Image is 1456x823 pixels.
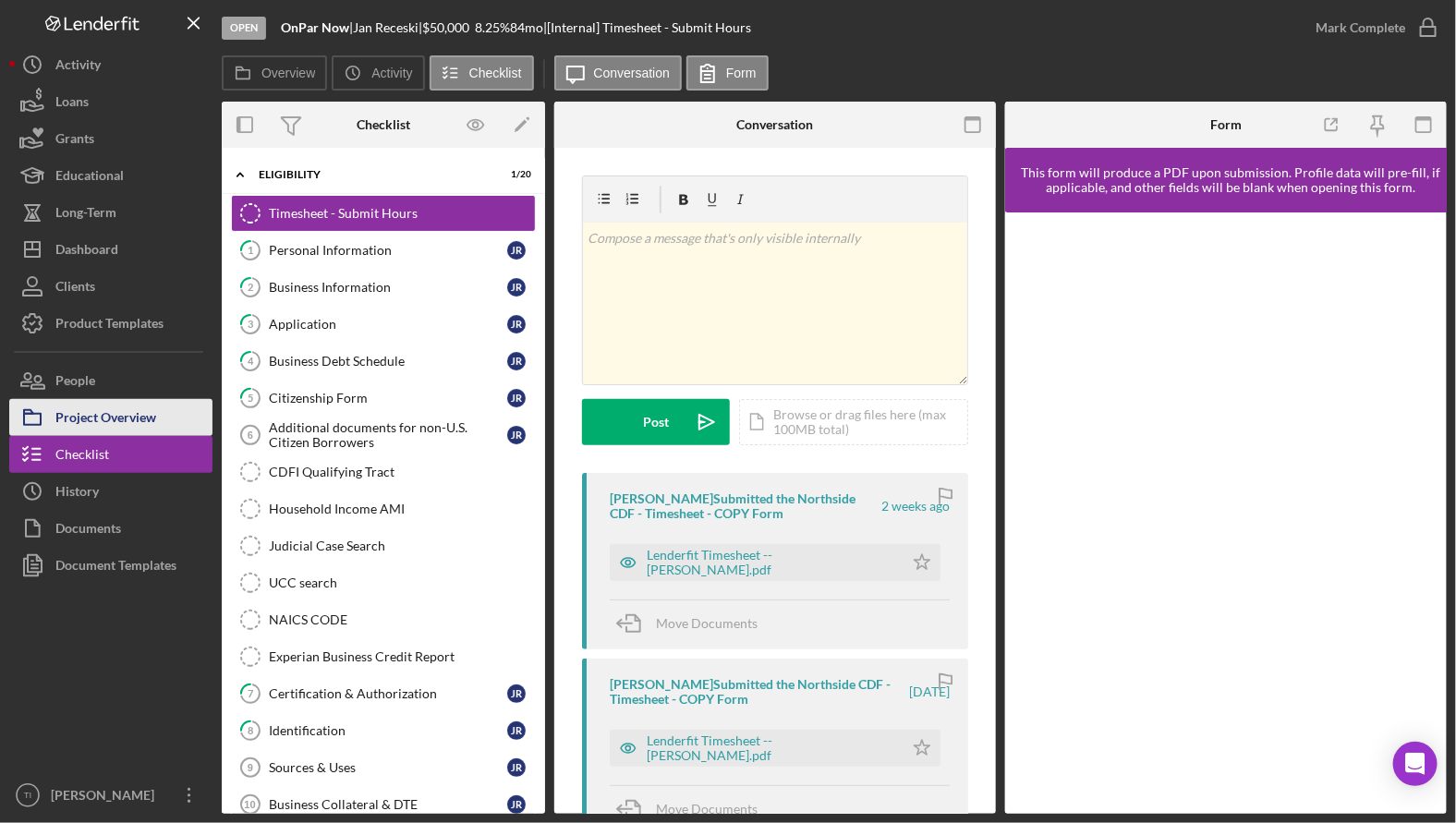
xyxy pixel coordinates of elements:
[269,243,507,258] div: Personal Information
[9,547,212,584] button: Document Templates
[269,649,535,664] div: Experian Business Credit Report
[269,465,535,479] div: CDFI Qualifying Tract
[269,539,535,553] div: Judicial Case Search
[498,169,531,180] div: 1 / 20
[231,306,536,343] a: 3ApplicationJR
[371,66,412,80] label: Activity
[248,281,253,293] tspan: 2
[1014,165,1447,195] div: This form will produce a PDF upon submission. Profile data will pre-fill, if applicable, and othe...
[269,354,507,369] div: Business Debt Schedule
[643,399,669,445] div: Post
[248,355,254,367] tspan: 4
[248,244,253,256] tspan: 1
[231,417,536,454] a: 6Additional documents for non-U.S. Citizen BorrowersJR
[554,55,683,91] button: Conversation
[507,389,526,407] div: J R
[647,733,894,763] div: Lenderfit Timesheet -- [PERSON_NAME].pdf
[1393,742,1438,786] div: Open Intercom Messenger
[261,66,315,80] label: Overview
[231,564,536,601] a: UCC search
[507,241,526,260] div: J R
[231,601,536,638] a: NAICS CODE
[248,687,254,699] tspan: 7
[231,269,536,306] a: 2Business InformationJR
[610,730,940,767] button: Lenderfit Timesheet -- [PERSON_NAME].pdf
[610,491,879,521] div: [PERSON_NAME] Submitted the Northside CDF - Timesheet - COPY Form
[231,454,536,490] a: CDFI Qualifying Tract
[269,575,535,590] div: UCC search
[231,749,536,786] a: 9Sources & UsesJR
[269,206,535,221] div: Timesheet - Submit Hours
[248,724,253,736] tspan: 8
[507,684,526,703] div: J R
[248,762,253,773] tspan: 9
[357,117,410,132] div: Checklist
[281,20,353,35] div: |
[430,55,534,91] button: Checklist
[507,278,526,297] div: J R
[269,760,507,775] div: Sources & Uses
[231,343,536,380] a: 4Business Debt ScheduleJR
[248,392,253,404] tspan: 5
[647,548,894,577] div: Lenderfit Timesheet -- [PERSON_NAME].pdf
[594,66,671,80] label: Conversation
[507,758,526,777] div: J R
[507,795,526,814] div: J R
[475,20,510,35] div: 8.25 %
[1024,231,1430,795] iframe: Lenderfit form
[269,420,507,450] div: Additional documents for non-U.S. Citizen Borrowers
[1210,117,1242,132] div: Form
[46,777,166,818] div: [PERSON_NAME]
[656,615,758,631] span: Move Documents
[222,55,327,91] button: Overview
[582,399,730,445] button: Post
[244,799,255,810] tspan: 10
[24,791,32,801] text: TI
[1316,9,1405,46] div: Mark Complete
[269,723,507,738] div: Identification
[507,426,526,444] div: J R
[269,317,507,332] div: Application
[610,677,906,707] div: [PERSON_NAME] Submitted the Northside CDF - Timesheet - COPY Form
[269,612,535,627] div: NAICS CODE
[231,232,536,269] a: 1Personal InformationJR
[469,66,522,80] label: Checklist
[736,117,813,132] div: Conversation
[231,527,536,564] a: Judicial Case Search
[610,544,940,581] button: Lenderfit Timesheet -- [PERSON_NAME].pdf
[543,20,751,35] div: | [Internal] Timesheet - Submit Hours
[1297,9,1447,46] button: Mark Complete
[248,318,253,330] tspan: 3
[55,547,176,588] div: Document Templates
[269,502,535,516] div: Household Income AMI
